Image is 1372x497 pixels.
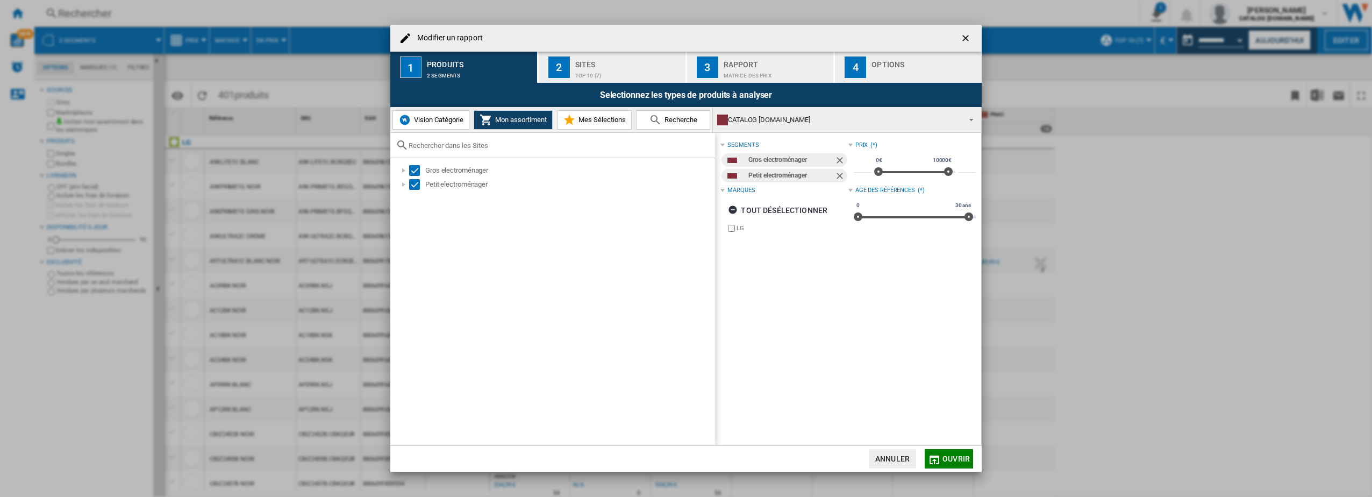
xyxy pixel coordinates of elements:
[724,67,830,79] div: Matrice des prix
[539,52,687,83] button: 2 Sites Top 10 (7)
[869,449,916,468] button: Annuler
[724,56,830,67] div: Rapport
[874,156,884,165] span: 0€
[834,155,847,168] ng-md-icon: Retirer
[398,113,411,126] img: wiser-icon-blue.png
[427,56,533,67] div: Produits
[636,110,710,130] button: Recherche
[871,56,977,67] div: Options
[400,56,421,78] div: 1
[687,52,835,83] button: 3 Rapport Matrice des prix
[425,179,713,190] div: Petit electroménager
[727,141,759,150] div: segments
[576,116,626,124] span: Mes Sélections
[925,449,973,468] button: Ouvrir
[748,169,834,182] div: Petit electroménager
[931,156,953,165] span: 10000€
[748,153,834,167] div: Gros electroménager
[409,165,425,176] md-checkbox: Select
[697,56,718,78] div: 3
[855,186,915,195] div: Age des références
[412,33,483,44] h4: Modifier un rapport
[956,27,977,49] button: getI18NText('BUTTONS.CLOSE_DIALOG')
[960,33,973,46] ng-md-icon: getI18NText('BUTTONS.CLOSE_DIALOG')
[727,186,755,195] div: Marques
[737,224,848,232] label: LG
[409,179,425,190] md-checkbox: Select
[427,67,533,79] div: 2 segments
[728,201,827,220] div: tout désélectionner
[662,116,697,124] span: Recherche
[548,56,570,78] div: 2
[390,52,538,83] button: 1 Produits 2 segments
[390,83,982,107] div: Selectionnez les types de produits à analyser
[855,201,861,210] span: 0
[728,225,735,232] input: brand.name
[725,201,831,220] button: tout désélectionner
[717,112,960,127] div: CATALOG [DOMAIN_NAME]
[411,116,463,124] span: Vision Catégorie
[845,56,866,78] div: 4
[835,52,982,83] button: 4 Options
[492,116,547,124] span: Mon assortiment
[557,110,632,130] button: Mes Sélections
[855,141,868,150] div: Prix
[409,141,710,150] input: Rechercher dans les Sites
[392,110,469,130] button: Vision Catégorie
[834,171,847,183] ng-md-icon: Retirer
[425,165,713,176] div: Gros electroménager
[575,56,681,67] div: Sites
[954,201,973,210] span: 30 ans
[942,455,970,463] span: Ouvrir
[575,67,681,79] div: Top 10 (7)
[474,110,553,130] button: Mon assortiment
